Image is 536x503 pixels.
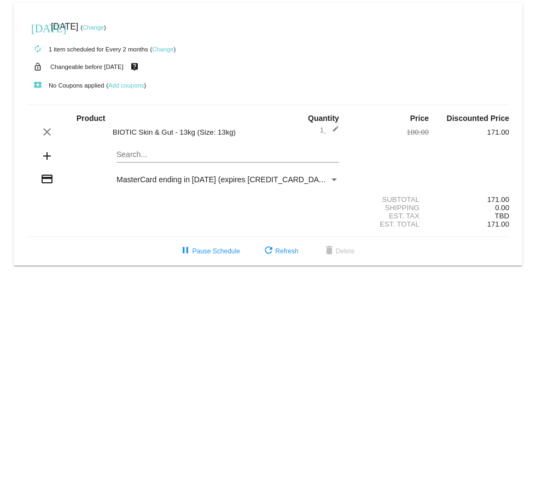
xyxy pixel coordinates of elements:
span: MasterCard ending in [DATE] (expires [CREDIT_CARD_DATA]) [116,175,332,184]
mat-select: Payment Method [116,175,339,184]
small: Changeable before [DATE] [50,63,124,70]
mat-icon: pause [179,245,192,258]
small: ( ) [106,82,146,89]
strong: Discounted Price [447,114,509,123]
small: No Coupons applied [27,82,104,89]
div: 180.00 [348,128,429,136]
span: Refresh [262,247,298,255]
mat-icon: [DATE] [31,21,44,34]
mat-icon: local_play [31,79,44,92]
small: ( ) [150,46,176,53]
div: 171.00 [429,195,509,204]
button: Refresh [253,241,307,261]
mat-icon: lock_open [31,60,44,74]
button: Delete [314,241,364,261]
strong: Price [410,114,429,123]
div: BIOTIC Skin & Gut - 13kg (Size: 13kg) [107,128,268,136]
div: Est. Total [348,220,429,228]
div: 171.00 [429,128,509,136]
div: Shipping [348,204,429,212]
mat-icon: clear [40,125,54,138]
span: Pause Schedule [179,247,240,255]
div: Subtotal [348,195,429,204]
mat-icon: refresh [262,245,275,258]
span: 0.00 [495,204,509,212]
mat-icon: credit_card [40,172,54,186]
mat-icon: edit [326,125,339,138]
span: 171.00 [487,220,509,228]
div: Est. Tax [348,212,429,220]
span: 1 [320,126,339,134]
a: Change [152,46,173,53]
mat-icon: delete [323,245,336,258]
small: ( ) [80,24,106,31]
mat-icon: add [40,149,54,163]
strong: Quantity [308,114,339,123]
button: Pause Schedule [170,241,248,261]
input: Search... [116,151,339,159]
span: TBD [495,212,509,220]
mat-icon: live_help [128,60,141,74]
mat-icon: autorenew [31,43,44,56]
strong: Product [77,114,106,123]
span: Delete [323,247,355,255]
a: Change [83,24,104,31]
a: Add coupons [108,82,144,89]
small: 1 item scheduled for Every 2 months [27,46,148,53]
